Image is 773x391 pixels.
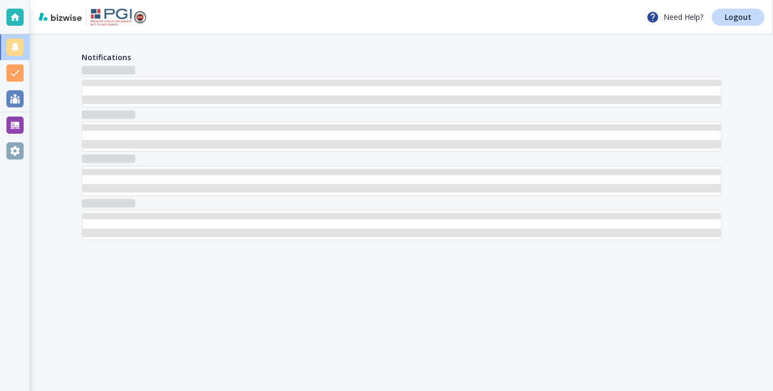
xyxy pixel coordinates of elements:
[91,9,146,26] img: LEONARD BUTTS INSURANCE AGENCY
[725,13,752,21] p: Logout
[39,12,82,21] img: bizwise
[646,11,703,24] p: Need Help?
[712,9,764,26] a: Logout
[82,52,131,63] h4: Notifications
